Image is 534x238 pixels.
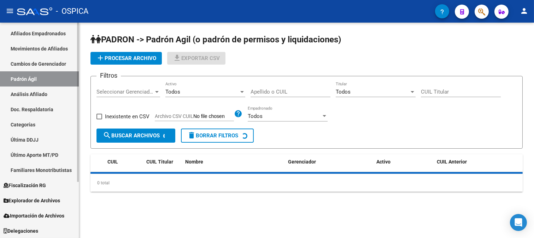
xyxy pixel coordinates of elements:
[520,7,528,15] mat-icon: person
[434,154,523,169] datatable-header-cell: CUIL Anterior
[4,227,38,235] span: Delegaciones
[90,52,162,65] button: Procesar archivo
[143,154,182,169] datatable-header-cell: CUIL Titular
[336,89,351,95] span: Todos
[155,113,193,119] span: Archivo CSV CUIL
[105,112,149,121] span: Inexistente en CSV
[181,129,254,143] button: Borrar Filtros
[90,174,523,192] div: 0 total
[285,154,374,169] datatable-header-cell: Gerenciador
[165,89,180,95] span: Todos
[377,159,391,165] span: Activo
[96,55,156,61] span: Procesar archivo
[96,71,121,81] h3: Filtros
[56,4,88,19] span: - OSPICA
[182,154,285,169] datatable-header-cell: Nombre
[288,159,316,165] span: Gerenciador
[248,113,263,119] span: Todos
[4,212,64,220] span: Importación de Archivos
[167,52,225,65] button: Exportar CSV
[173,55,220,61] span: Exportar CSV
[4,197,60,204] span: Explorador de Archivos
[96,129,175,143] button: Buscar Archivos
[193,113,234,120] input: Archivo CSV CUIL
[510,214,527,231] div: Open Intercom Messenger
[105,154,143,169] datatable-header-cell: CUIL
[146,159,173,165] span: CUIL Titular
[374,154,434,169] datatable-header-cell: Activo
[185,159,203,165] span: Nombre
[103,131,111,139] mat-icon: search
[234,109,242,118] mat-icon: help
[96,54,105,62] mat-icon: add
[107,159,118,165] span: CUIL
[6,7,14,15] mat-icon: menu
[90,35,341,44] span: PADRON -> Padrón Agil (o padrón de permisos y liquidaciones)
[103,132,160,139] span: Buscar Archivos
[173,54,181,62] mat-icon: file_download
[96,89,154,95] span: Seleccionar Gerenciador
[187,131,196,139] mat-icon: delete
[187,132,238,139] span: Borrar Filtros
[4,182,46,189] span: Fiscalización RG
[437,159,467,165] span: CUIL Anterior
